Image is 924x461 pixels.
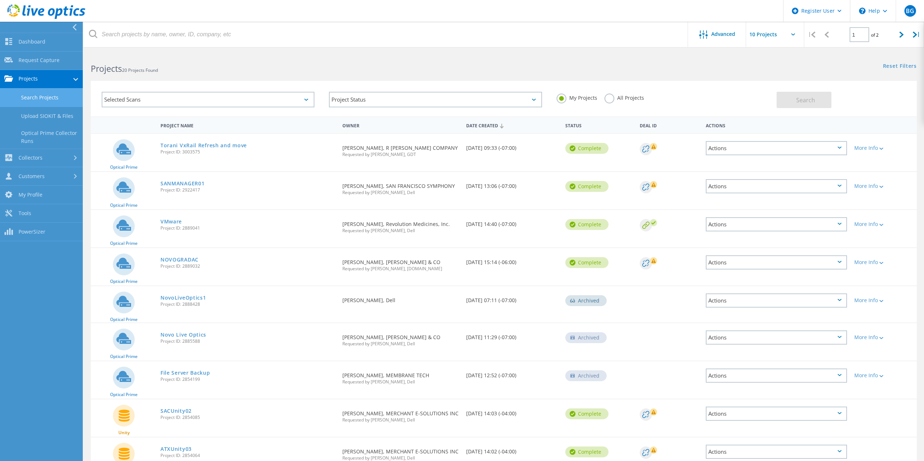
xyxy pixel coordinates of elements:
span: Project ID: 2854199 [160,377,335,382]
span: Project ID: 2889032 [160,264,335,268]
div: Actions [706,407,847,421]
div: More Info [854,222,913,227]
input: Search projects by name, owner, ID, company, etc [84,22,688,47]
span: Unity [118,431,130,435]
div: [PERSON_NAME], R [PERSON_NAME] COMPANY [339,134,463,164]
span: Requested by [PERSON_NAME], Dell [342,418,459,422]
div: [DATE] 07:11 (-07:00) [463,286,562,310]
div: Project Name [157,118,339,132]
span: Optical Prime [110,354,138,359]
div: [DATE] 13:06 (-07:00) [463,172,562,196]
span: Optical Prime [110,165,138,169]
button: Search [777,92,831,108]
div: | [804,22,819,48]
div: Actions [706,445,847,459]
div: Complete [565,181,608,192]
div: [PERSON_NAME], Dell [339,286,463,310]
div: Date Created [463,118,562,132]
span: Optical Prime [110,203,138,207]
span: Requested by [PERSON_NAME], [DOMAIN_NAME] [342,267,459,271]
span: 20 Projects Found [122,67,158,73]
div: [PERSON_NAME], [PERSON_NAME] & CO [339,248,463,278]
span: Requested by [PERSON_NAME], Dell [342,190,459,195]
div: More Info [854,184,913,189]
span: Requested by [PERSON_NAME], Dell [342,456,459,460]
div: Actions [706,255,847,269]
span: Optical Prime [110,279,138,284]
a: VMware [160,219,182,224]
div: [DATE] 09:33 (-07:00) [463,134,562,158]
span: Optical Prime [110,317,138,322]
div: Complete [565,446,608,457]
div: More Info [854,145,913,151]
svg: \n [859,8,866,14]
div: | [909,22,924,48]
div: [PERSON_NAME], MERCHANT E-SOLUTIONS INC [339,399,463,429]
div: [PERSON_NAME], SAN FRANCISCO SYMPHONY [339,172,463,202]
a: SACUnity02 [160,408,192,413]
div: [PERSON_NAME], MEMBRANE TECH [339,361,463,391]
div: Complete [565,408,608,419]
span: Requested by [PERSON_NAME], Dell [342,380,459,384]
span: Project ID: 2888428 [160,302,335,306]
span: Requested by [PERSON_NAME], Dell [342,342,459,346]
div: Actions [702,118,851,132]
div: Actions [706,141,847,155]
div: More Info [854,260,913,265]
a: Reset Filters [883,63,917,70]
span: Project ID: 2854064 [160,453,335,458]
span: of 2 [871,32,879,38]
span: Project ID: 2922417 [160,188,335,192]
a: Novo Live Optics [160,332,206,337]
div: Complete [565,143,608,154]
div: Status [562,118,636,132]
b: Projects [91,63,122,74]
div: Complete [565,257,608,268]
a: SANMANAGER01 [160,181,204,186]
div: Actions [706,369,847,383]
div: [PERSON_NAME], Revolution Medicines, Inc. [339,210,463,240]
span: Project ID: 2889041 [160,226,335,230]
a: Torani VxRail Refresh and move [160,143,247,148]
a: NovoLiveOptics1 [160,295,206,300]
label: All Projects [605,94,644,100]
div: Actions [706,217,847,231]
div: Archived [565,370,607,381]
div: [DATE] 14:40 (-07:00) [463,210,562,234]
div: [PERSON_NAME], [PERSON_NAME] & CO [339,323,463,353]
div: Actions [706,330,847,345]
div: [DATE] 12:52 (-07:00) [463,361,562,385]
div: Owner [339,118,463,132]
div: Project Status [329,92,542,107]
div: Archived [565,295,607,306]
div: More Info [854,298,913,303]
span: Search [796,96,815,104]
span: Project ID: 2885588 [160,339,335,343]
div: [DATE] 15:14 (-06:00) [463,248,562,272]
span: Requested by [PERSON_NAME], Dell [342,229,459,233]
div: More Info [854,335,913,340]
div: Archived [565,332,607,343]
div: Deal Id [636,118,702,132]
a: Live Optics Dashboard [7,15,85,20]
div: Selected Scans [102,92,314,107]
div: Actions [706,179,847,193]
span: Optical Prime [110,241,138,246]
div: [DATE] 11:29 (-07:00) [463,323,562,347]
div: More Info [854,373,913,378]
span: Optical Prime [110,392,138,397]
div: Actions [706,293,847,308]
span: BG [906,8,914,14]
span: Requested by [PERSON_NAME], GDT [342,152,459,157]
a: ATXUnity03 [160,446,192,452]
a: File Server Backup [160,370,210,375]
span: Project ID: 2854085 [160,415,335,420]
span: Project ID: 3003575 [160,150,335,154]
div: [DATE] 14:03 (-04:00) [463,399,562,423]
a: NOVOGRADAC [160,257,199,262]
label: My Projects [557,94,597,100]
div: Complete [565,219,608,230]
span: Advanced [711,32,735,37]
